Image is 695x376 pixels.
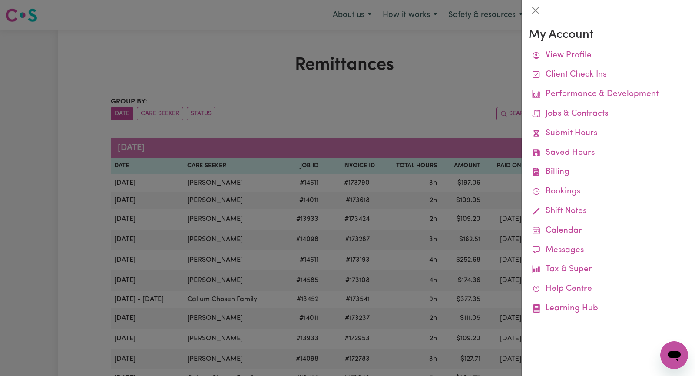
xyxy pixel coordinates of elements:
h3: My Account [529,28,688,43]
a: View Profile [529,46,688,66]
a: Client Check Ins [529,65,688,85]
a: Calendar [529,221,688,241]
a: Messages [529,241,688,260]
a: Jobs & Contracts [529,104,688,124]
a: Shift Notes [529,202,688,221]
a: Performance & Development [529,85,688,104]
a: Bookings [529,182,688,202]
a: Billing [529,163,688,182]
iframe: Button to launch messaging window [660,341,688,369]
button: Close [529,3,543,17]
a: Help Centre [529,280,688,299]
a: Tax & Super [529,260,688,280]
a: Submit Hours [529,124,688,143]
a: Learning Hub [529,299,688,319]
a: Saved Hours [529,143,688,163]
